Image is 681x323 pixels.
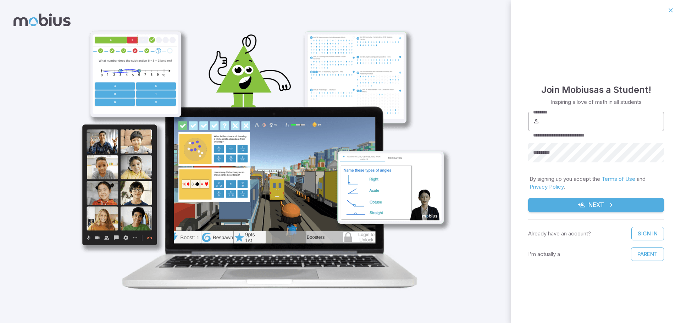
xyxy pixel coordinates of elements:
a: Sign In [631,227,664,240]
p: Inspiring a love of math in all students [551,98,642,106]
button: Parent [631,247,664,261]
p: By signing up you accept the and . [530,175,663,191]
img: student_1-illustration [65,24,457,296]
p: Already have an account? [528,230,591,238]
h4: Join Mobius as a Student ! [541,83,651,97]
a: Terms of Use [602,176,635,182]
p: I'm actually a [528,250,560,258]
a: Privacy Policy [530,183,564,190]
button: Next [528,198,664,213]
